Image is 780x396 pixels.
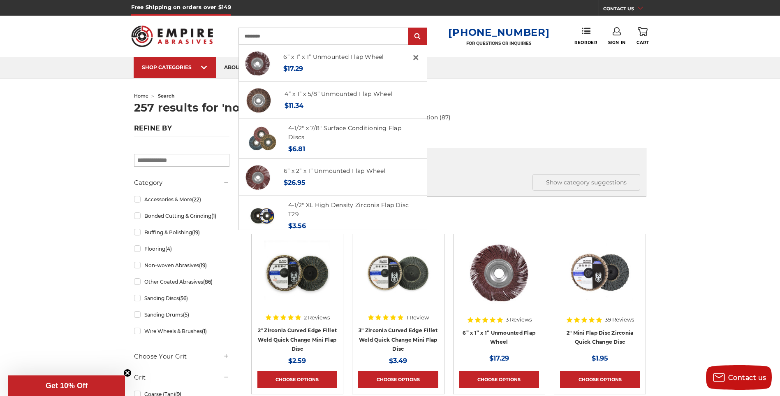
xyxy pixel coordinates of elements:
[245,86,273,114] img: 4" x 1" x 5/8" aluminum oxide unmounted flap wheel
[134,352,229,361] h5: Choose Your Grit
[134,93,148,99] a: home
[46,382,88,390] span: Get 10% Off
[406,315,429,320] span: 1 Review
[134,373,229,382] h5: Grit
[264,240,330,306] img: BHA 2 inch mini curved edge quick change flap discs
[567,240,633,306] img: Black Hawk Abrasives 2-inch Zirconia Flap Disc with 60 Grit Zirconia for Smooth Finishing
[131,20,213,52] img: Empire Abrasives
[288,357,306,365] span: $2.59
[179,295,188,301] span: (56)
[216,57,259,78] a: about us
[489,354,509,362] span: $17.29
[134,307,229,322] a: Sanding Drums
[134,258,229,273] a: Non-woven Abrasives
[248,202,276,230] img: 4-1/2" XL High Density Zirconia Flap Disc T29
[283,53,384,61] a: 6” x 1” x 1” Unmounted Flap Wheel
[134,324,229,338] a: Wire Wheels & Brushes
[243,49,271,77] img: 6" x 1" x 1" unmounted flap wheel
[123,369,132,377] button: Close teaser
[459,240,539,320] a: 6" x 1" x 1" unmounted flap wheel
[728,374,766,382] span: Contact us
[574,27,597,45] a: Reorder
[365,240,431,306] img: BHA 3 inch quick change curved edge flap discs
[409,51,422,64] a: Close
[358,240,438,320] a: BHA 3 inch quick change curved edge flap discs
[158,93,175,99] span: search
[283,65,303,72] span: $17.29
[448,26,549,38] a: [PHONE_NUMBER]
[134,124,229,137] h5: Refine by
[203,279,213,285] span: (86)
[244,163,272,191] img: 6" x 2" x 1" unmounted flap wheel
[304,315,330,320] span: 2 Reviews
[706,365,772,390] button: Contact us
[8,375,125,396] div: Get 10% OffClose teaser
[288,124,401,141] a: 4-1/2" x 7/8" Surface Conditioning Flap Discs
[134,192,229,207] a: Accessories & More
[285,102,303,109] span: $11.34
[134,291,229,305] a: Sanding Discs
[134,209,229,223] a: Bonded Cutting & Grinding
[248,125,276,152] img: Scotch brite flap discs
[506,317,532,322] span: 3 Reviews
[285,90,392,98] a: 4” x 1” x 5/8” Unmounted Flap Wheel
[134,178,229,188] h5: Category
[284,179,306,186] span: $26.95
[134,102,646,113] h1: 257 results for 'nonwoven flap roll'
[560,371,640,388] a: Choose Options
[358,371,438,388] a: Choose Options
[288,222,306,230] span: $3.56
[134,275,229,289] a: Other Coated Abrasives
[560,240,640,320] a: Black Hawk Abrasives 2-inch Zirconia Flap Disc with 60 Grit Zirconia for Smooth Finishing
[258,327,337,352] a: 2" Zirconia Curved Edge Fillet Weld Quick Change Mini Flap Disc
[257,174,640,191] h5: Categories
[448,41,549,46] p: FOR QUESTIONS OR INQUIRIES
[257,240,337,320] a: BHA 2 inch mini curved edge quick change flap discs
[134,225,229,240] a: Buffing & Polishing
[199,262,207,268] span: (19)
[608,40,626,45] span: Sign In
[165,246,172,252] span: (4)
[466,240,532,306] img: 6" x 1" x 1" unmounted flap wheel
[410,28,426,45] input: Submit
[257,371,337,388] a: Choose Options
[284,167,385,175] a: 6” x 2” x 1” Unmounted Flap Wheel
[183,312,189,318] span: (5)
[202,328,207,334] span: (1)
[636,27,649,45] a: Cart
[192,196,201,203] span: (22)
[603,4,649,16] a: CONTACT US
[134,242,229,256] a: Flooring
[567,330,634,345] a: 2" Mini Flap Disc Zirconia Quick Change Disc
[592,354,608,362] span: $1.95
[359,327,438,352] a: 3" Zirconia Curved Edge Fillet Weld Quick Change Mini Flap Disc
[605,317,634,322] span: 39 Reviews
[257,154,640,163] div: Did you mean:
[412,49,419,65] span: ×
[211,213,216,219] span: (1)
[463,330,535,345] a: 6” x 1” x 1” Unmounted Flap Wheel
[459,371,539,388] a: Choose Options
[636,40,649,45] span: Cart
[532,174,640,191] button: Show category suggestions
[192,229,200,235] span: (19)
[389,357,407,365] span: $3.49
[288,145,305,153] span: $6.81
[574,40,597,45] span: Reorder
[288,201,409,218] a: 4-1/2" XL High Density Zirconia Flap Disc T29
[142,64,208,70] div: SHOP CATEGORIES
